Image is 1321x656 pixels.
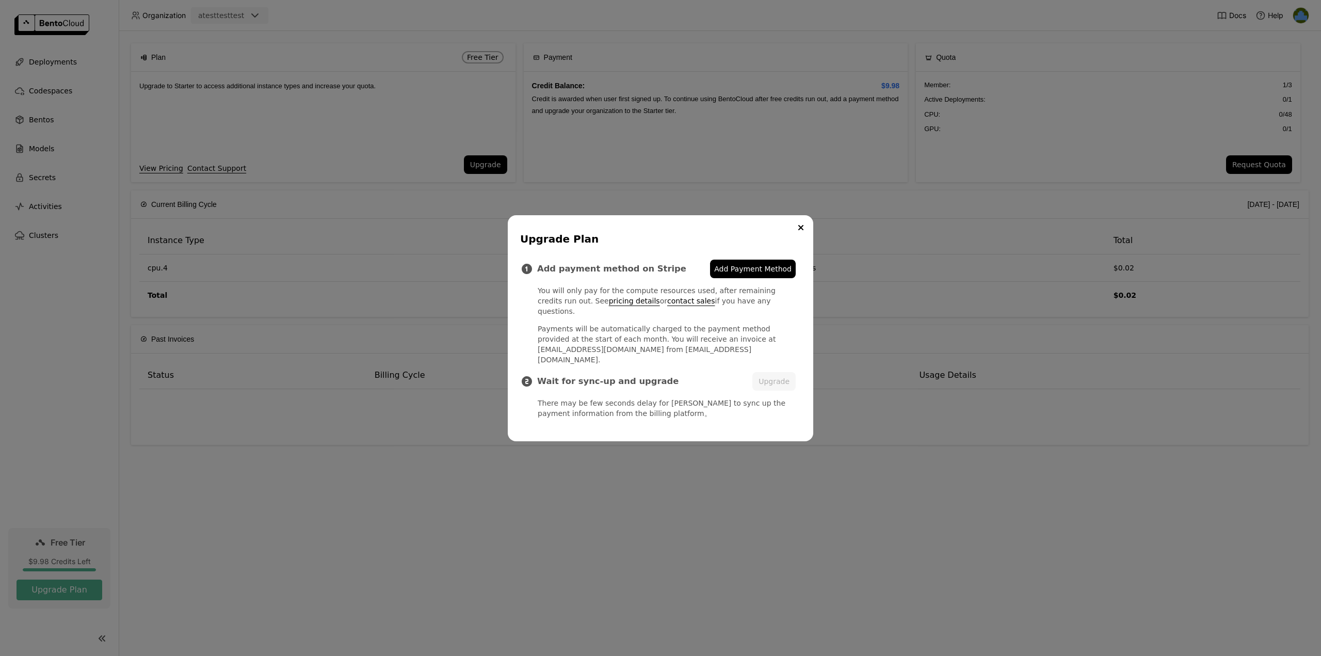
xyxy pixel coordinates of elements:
[538,324,796,365] p: Payments will be automatically charged to the payment method provided at the start of each month....
[710,260,796,278] a: Add Payment Method
[714,264,792,274] span: Add Payment Method
[537,264,710,274] h3: Add payment method on Stripe
[795,221,807,234] button: Close
[609,297,660,305] a: pricing details
[508,215,813,441] div: dialog
[520,232,797,246] div: Upgrade Plan
[538,285,796,316] p: You will only pay for the compute resources used, after remaining credits run out. See or if you ...
[667,297,715,305] a: contact sales
[752,372,796,391] button: Upgrade
[537,376,752,387] h3: Wait for sync-up and upgrade
[538,398,796,419] p: There may be few seconds delay for [PERSON_NAME] to sync up the payment information from the bill...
